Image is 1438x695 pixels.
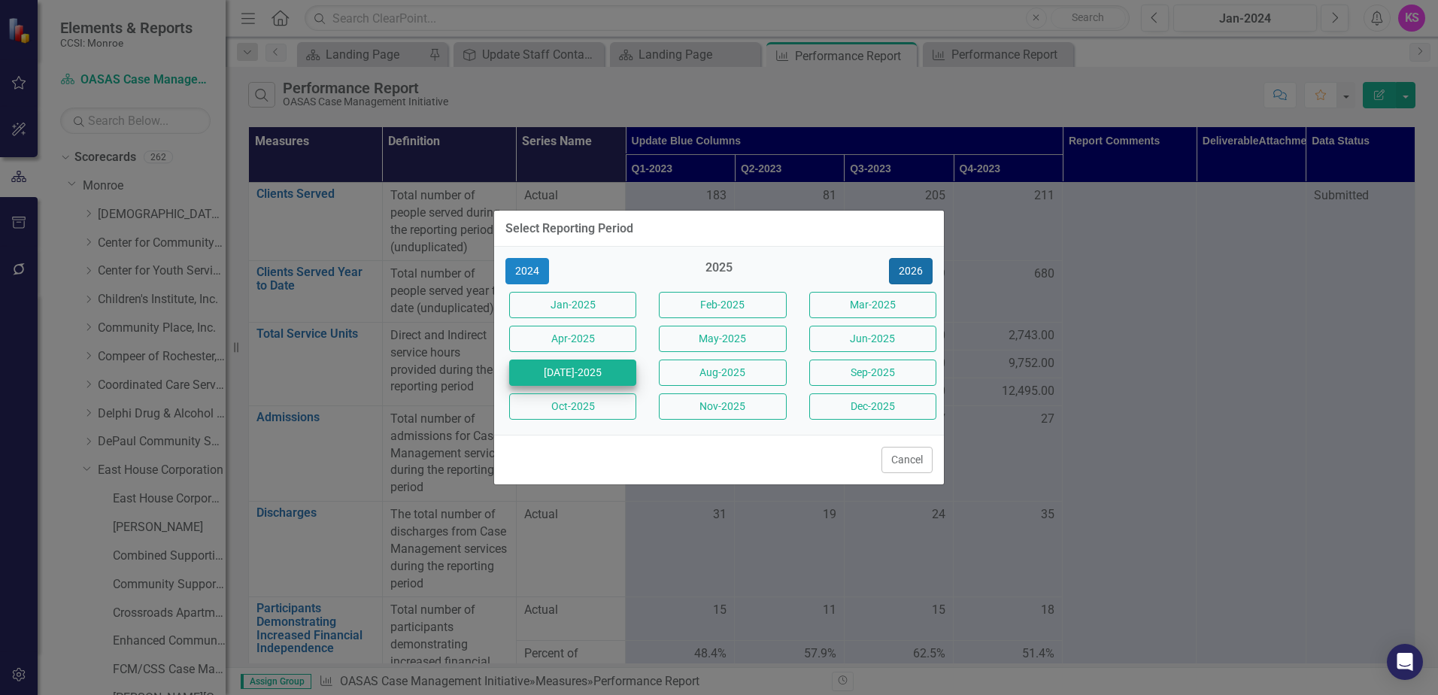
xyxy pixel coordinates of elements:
[809,393,936,420] button: Dec-2025
[659,326,786,352] button: May-2025
[509,292,636,318] button: Jan-2025
[809,292,936,318] button: Mar-2025
[509,326,636,352] button: Apr-2025
[881,447,933,473] button: Cancel
[505,258,549,284] button: 2024
[1387,644,1423,680] div: Open Intercom Messenger
[809,360,936,386] button: Sep-2025
[659,292,786,318] button: Feb-2025
[659,393,786,420] button: Nov-2025
[509,393,636,420] button: Oct-2025
[809,326,936,352] button: Jun-2025
[655,259,782,284] div: 2025
[889,258,933,284] button: 2026
[659,360,786,386] button: Aug-2025
[509,360,636,386] button: [DATE]-2025
[505,222,633,235] div: Select Reporting Period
